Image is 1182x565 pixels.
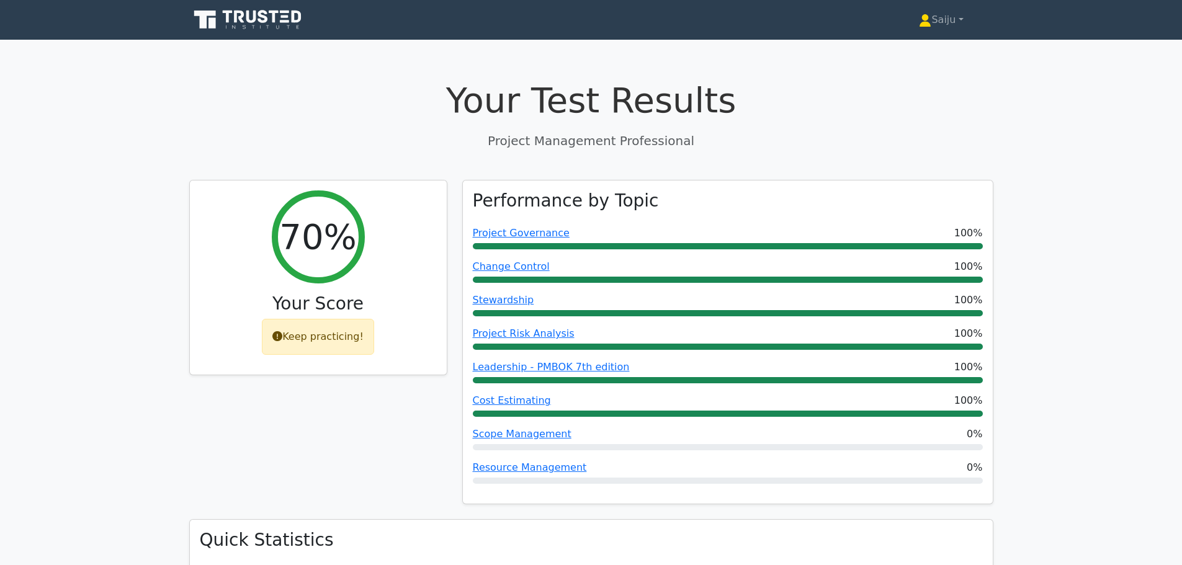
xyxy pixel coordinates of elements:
[954,226,983,241] span: 100%
[473,190,659,211] h3: Performance by Topic
[473,394,551,406] a: Cost Estimating
[967,460,982,475] span: 0%
[473,428,571,440] a: Scope Management
[473,327,575,339] a: Project Risk Analysis
[967,427,982,442] span: 0%
[473,260,550,272] a: Change Control
[954,259,983,274] span: 100%
[954,326,983,341] span: 100%
[954,360,983,375] span: 100%
[200,293,437,314] h3: Your Score
[473,461,587,473] a: Resource Management
[954,293,983,308] span: 100%
[189,131,993,150] p: Project Management Professional
[473,361,630,373] a: Leadership - PMBOK 7th edition
[200,530,983,551] h3: Quick Statistics
[189,79,993,121] h1: Your Test Results
[262,319,374,355] div: Keep practicing!
[889,7,993,32] a: Saiju
[954,393,983,408] span: 100%
[473,227,570,239] a: Project Governance
[473,294,534,306] a: Stewardship
[279,216,356,257] h2: 70%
